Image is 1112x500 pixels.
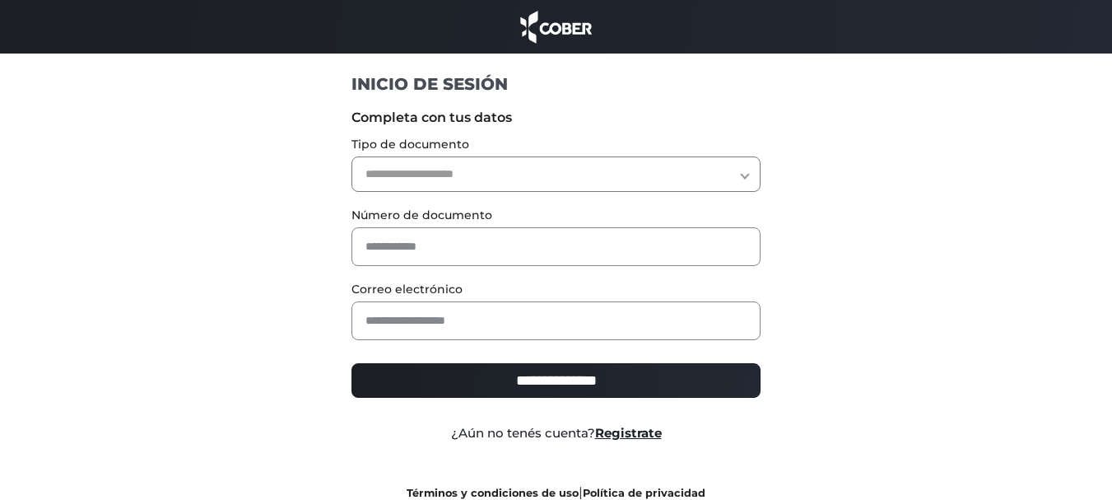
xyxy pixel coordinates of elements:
[351,136,761,153] label: Tipo de documento
[351,207,761,224] label: Número de documento
[595,425,662,441] a: Registrate
[516,8,597,45] img: cober_marca.png
[351,281,761,298] label: Correo electrónico
[583,487,705,499] a: Política de privacidad
[407,487,579,499] a: Términos y condiciones de uso
[351,73,761,95] h1: INICIO DE SESIÓN
[351,108,761,128] label: Completa con tus datos
[339,424,773,443] div: ¿Aún no tenés cuenta?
